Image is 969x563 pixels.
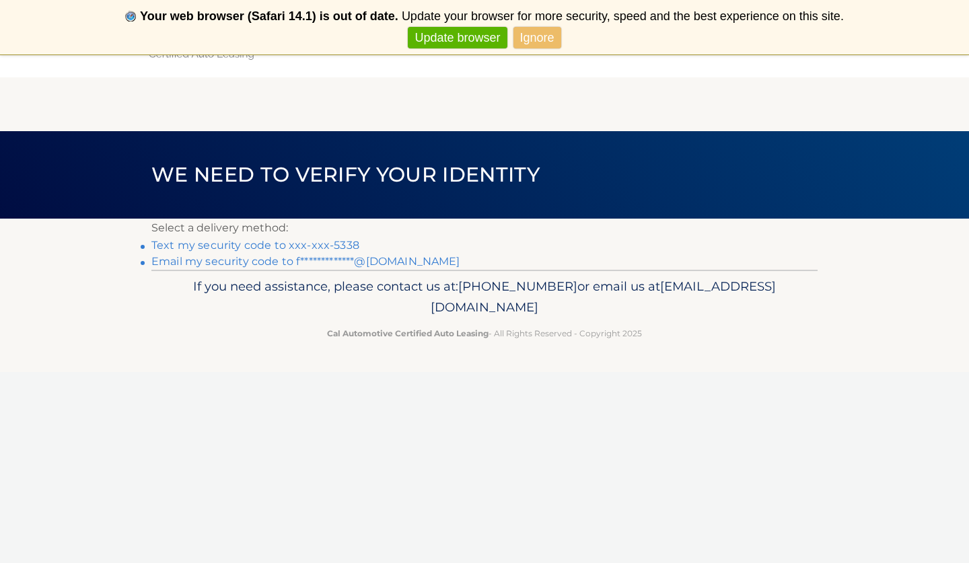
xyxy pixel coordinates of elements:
[408,27,507,49] a: Update browser
[151,219,818,237] p: Select a delivery method:
[327,328,489,338] strong: Cal Automotive Certified Auto Leasing
[151,239,359,252] a: Text my security code to xxx-xxx-5338
[458,278,577,294] span: [PHONE_NUMBER]
[402,9,844,23] span: Update your browser for more security, speed and the best experience on this site.
[151,162,540,187] span: We need to verify your identity
[160,276,809,319] p: If you need assistance, please contact us at: or email us at
[160,326,809,340] p: - All Rights Reserved - Copyright 2025
[140,9,398,23] b: Your web browser (Safari 14.1) is out of date.
[513,27,561,49] a: Ignore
